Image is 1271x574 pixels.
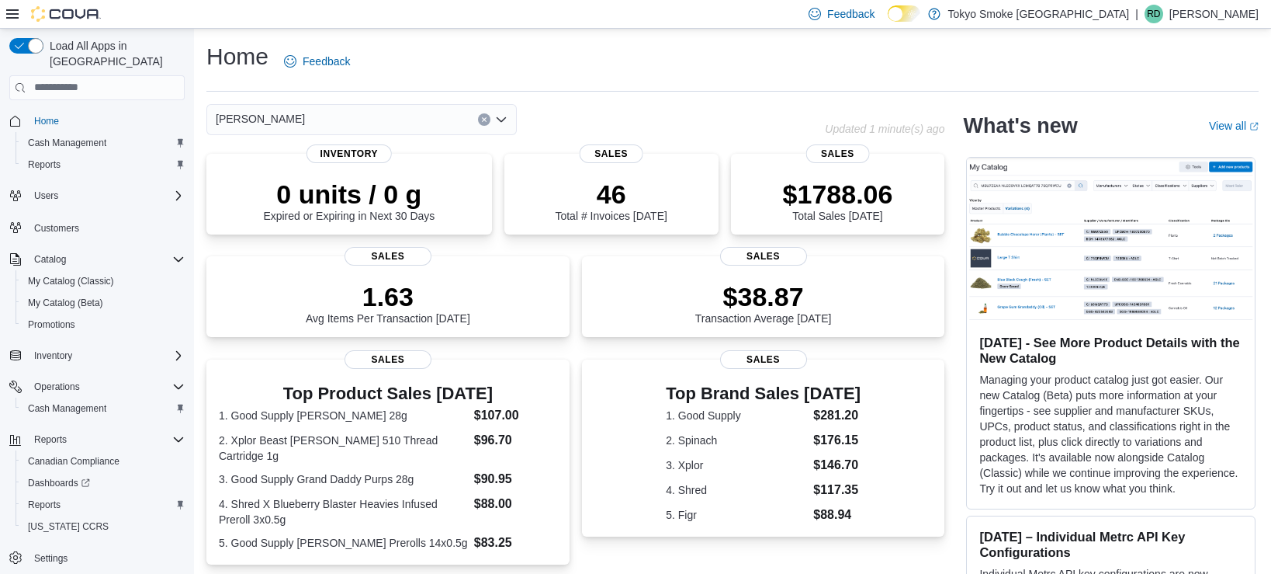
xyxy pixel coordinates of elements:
[345,350,431,369] span: Sales
[1249,122,1259,131] svg: External link
[22,517,115,536] a: [US_STATE] CCRS
[1209,120,1259,132] a: View allExternal link
[22,134,185,152] span: Cash Management
[3,249,191,270] button: Catalog
[22,315,81,334] a: Promotions
[555,179,667,210] p: 46
[888,5,920,22] input: Dark Mode
[34,115,59,127] span: Home
[34,253,66,266] span: Catalog
[16,516,191,537] button: [US_STATE] CCRS
[805,144,870,163] span: Sales
[28,346,185,365] span: Inventory
[948,5,1130,23] p: Tokyo Smoke [GEOGRAPHIC_DATA]
[31,6,101,22] img: Cova
[474,431,557,450] dd: $96.70
[666,457,807,473] dt: 3. Xplor
[219,433,468,464] dt: 2. Xplor Beast [PERSON_NAME] 510 Thread Cartridge 1g
[306,144,392,163] span: Inventory
[28,430,73,449] button: Reports
[219,384,557,403] h3: Top Product Sales [DATE]
[28,520,109,533] span: [US_STATE] CCRS
[28,346,78,365] button: Inventory
[306,281,470,325] div: Avg Items Per Transaction [DATE]
[720,350,807,369] span: Sales
[963,113,1077,138] h2: What's new
[219,471,468,487] dt: 3. Good Supply Grand Daddy Purps 28g
[219,408,468,423] dt: 1. Good Supply [PERSON_NAME] 28g
[216,110,305,128] span: [PERSON_NAME]
[16,472,191,494] a: Dashboards
[813,406,861,425] dd: $281.20
[22,155,185,174] span: Reports
[22,517,185,536] span: Washington CCRS
[666,433,807,448] dt: 2. Spinach
[28,377,185,396] span: Operations
[666,482,807,498] dt: 4. Shred
[474,534,557,552] dd: $83.25
[306,281,470,312] p: 1.63
[28,250,72,269] button: Catalog
[3,429,191,451] button: Reports
[813,506,861,524] dd: $88.94
[28,297,103,309] span: My Catalog (Beta)
[666,507,807,523] dt: 5. Figr
[28,158,61,171] span: Reports
[22,496,67,514] a: Reports
[28,499,61,511] span: Reports
[263,179,435,222] div: Expired or Expiring in Next 30 Days
[3,185,191,207] button: Users
[219,535,468,551] dt: 5. Good Supply [PERSON_NAME] Prerolls 14x0.5g
[888,22,888,23] span: Dark Mode
[34,433,67,446] span: Reports
[28,430,185,449] span: Reports
[22,272,185,290] span: My Catalog (Classic)
[474,406,557,425] dd: $107.00
[22,474,185,492] span: Dashboards
[34,350,72,362] span: Inventory
[16,314,191,336] button: Promotions
[3,376,191,398] button: Operations
[22,315,185,334] span: Promotions
[34,381,80,393] span: Operations
[825,123,944,135] p: Updated 1 minute(s) ago
[979,335,1242,366] h3: [DATE] - See More Product Details with the New Catalog
[695,281,832,325] div: Transaction Average [DATE]
[28,477,90,489] span: Dashboards
[28,402,106,415] span: Cash Management
[813,431,861,450] dd: $176.15
[555,179,667,222] div: Total # Invoices [DATE]
[22,496,185,514] span: Reports
[345,247,431,266] span: Sales
[28,186,185,205] span: Users
[28,186,64,205] button: Users
[219,496,468,527] dt: 4. Shred X Blueberry Blaster Heavies Infused Preroll 3x0.5g
[813,456,861,475] dd: $146.70
[28,318,75,331] span: Promotions
[478,113,490,126] button: Clear input
[474,495,557,513] dd: $88.00
[22,134,113,152] a: Cash Management
[34,552,68,565] span: Settings
[263,179,435,210] p: 0 units / 0 g
[3,110,191,132] button: Home
[16,494,191,516] button: Reports
[28,112,65,130] a: Home
[43,38,185,69] span: Load All Apps in [GEOGRAPHIC_DATA]
[28,137,106,149] span: Cash Management
[695,281,832,312] p: $38.87
[827,6,874,22] span: Feedback
[979,529,1242,560] h3: [DATE] – Individual Metrc API Key Configurations
[16,398,191,419] button: Cash Management
[34,222,79,235] span: Customers
[22,155,67,174] a: Reports
[1145,5,1163,23] div: Rob Davies
[495,113,507,126] button: Open list of options
[28,250,185,269] span: Catalog
[22,399,113,418] a: Cash Management
[1169,5,1259,23] p: [PERSON_NAME]
[22,294,109,312] a: My Catalog (Beta)
[278,46,356,77] a: Feedback
[206,41,268,72] h1: Home
[28,217,185,237] span: Customers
